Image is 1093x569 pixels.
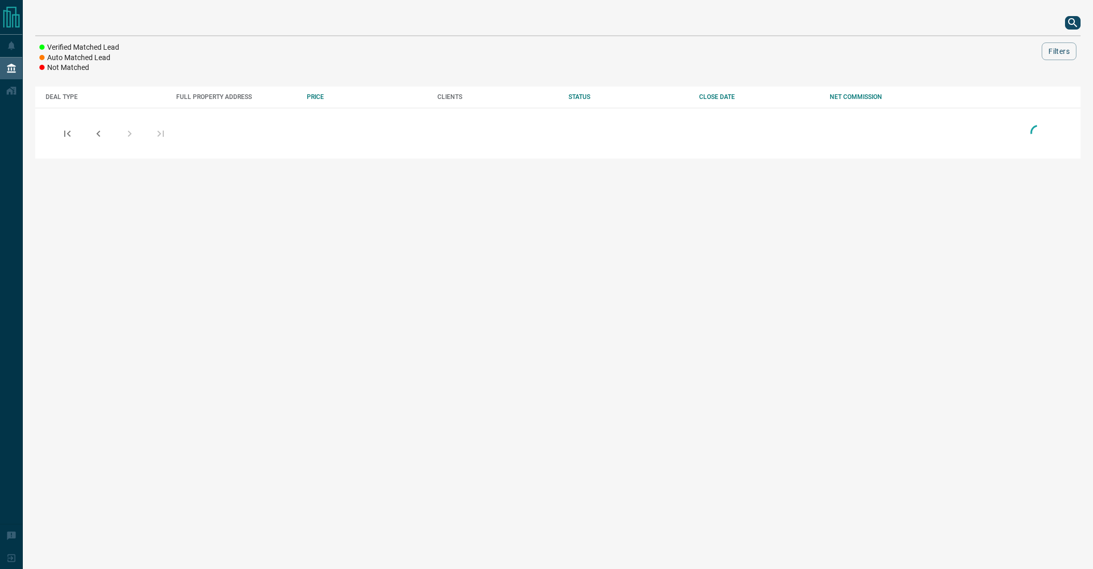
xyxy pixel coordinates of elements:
div: Loading [1028,122,1048,145]
li: Verified Matched Lead [39,42,119,53]
div: DEAL TYPE [46,93,166,101]
div: FULL PROPERTY ADDRESS [176,93,296,101]
li: Not Matched [39,63,119,73]
div: STATUS [569,93,689,101]
button: search button [1065,16,1081,30]
div: CLOSE DATE [699,93,819,101]
li: Auto Matched Lead [39,53,119,63]
div: CLIENTS [437,93,558,101]
button: Filters [1042,42,1076,60]
div: NET COMMISSION [830,93,950,101]
div: PRICE [307,93,427,101]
